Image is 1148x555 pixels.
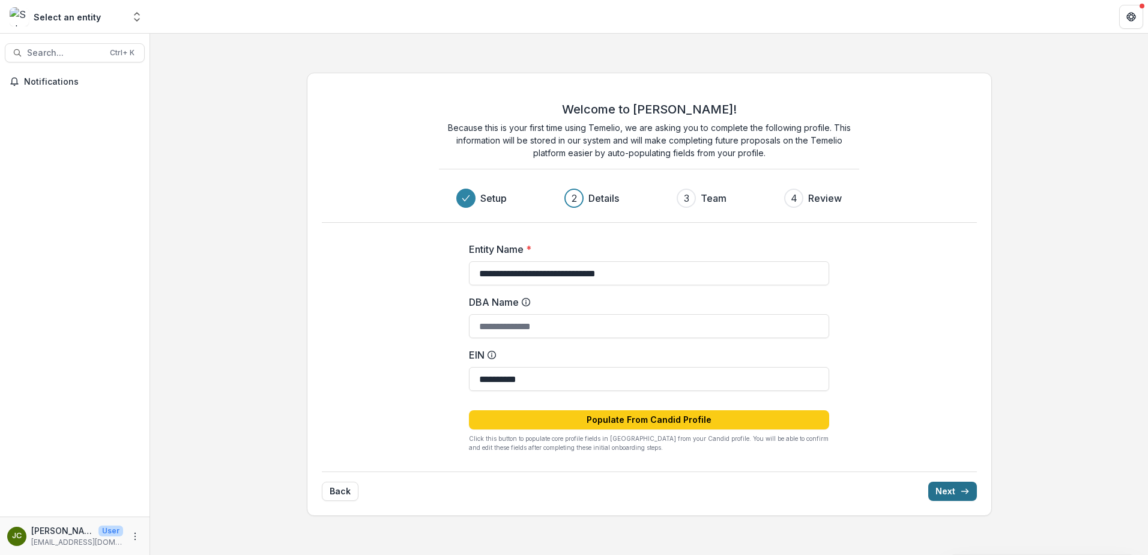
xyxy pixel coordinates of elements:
[27,48,103,58] span: Search...
[469,410,829,429] button: Populate From Candid Profile
[31,537,123,548] p: [EMAIL_ADDRESS][DOMAIN_NAME]
[12,532,22,540] div: JoAnn Cash-Owens
[5,72,145,91] button: Notifications
[791,191,797,205] div: 4
[128,5,145,29] button: Open entity switcher
[128,529,142,544] button: More
[24,77,140,87] span: Notifications
[469,434,829,452] p: Click this button to populate core profile fields in [GEOGRAPHIC_DATA] from your Candid profile. ...
[701,191,727,205] h3: Team
[480,191,507,205] h3: Setup
[572,191,577,205] div: 2
[684,191,689,205] div: 3
[439,121,859,159] p: Because this is your first time using Temelio, we are asking you to complete the following profil...
[588,191,619,205] h3: Details
[469,348,822,362] label: EIN
[456,189,842,208] div: Progress
[31,524,94,537] p: [PERSON_NAME]
[469,242,822,256] label: Entity Name
[808,191,842,205] h3: Review
[34,11,101,23] div: Select an entity
[1119,5,1143,29] button: Get Help
[562,102,737,117] h2: Welcome to [PERSON_NAME]!
[469,295,822,309] label: DBA Name
[10,7,29,26] img: Select an entity
[322,482,358,501] button: Back
[5,43,145,62] button: Search...
[928,482,977,501] button: Next
[107,46,137,59] div: Ctrl + K
[98,526,123,536] p: User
